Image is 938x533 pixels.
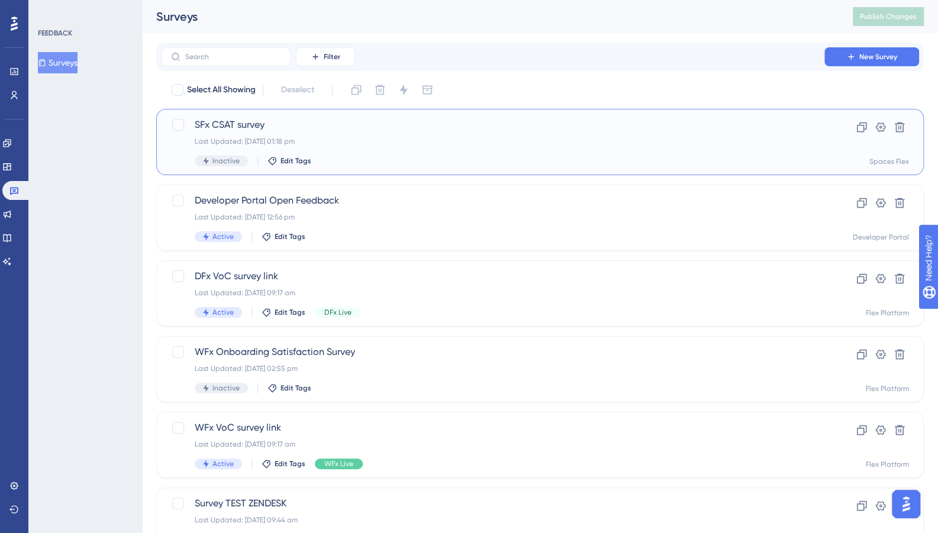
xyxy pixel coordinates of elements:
button: Publish Changes [853,7,924,26]
iframe: UserGuiding AI Assistant Launcher [888,486,924,522]
span: Filter [324,52,340,62]
input: Search [185,53,281,61]
span: SFx CSAT survey [195,118,791,132]
button: New Survey [824,47,919,66]
button: Surveys [38,52,78,73]
button: Edit Tags [267,383,311,393]
span: Edit Tags [281,383,311,393]
div: FEEDBACK [38,28,72,38]
span: Select All Showing [187,83,256,97]
div: Last Updated: [DATE] 02:55 pm [195,364,791,373]
div: Surveys [156,8,823,25]
button: Edit Tags [262,308,305,317]
span: WFx Onboarding Satisfaction Survey [195,345,791,359]
span: Active [212,232,234,241]
span: Need Help? [28,3,74,17]
span: Publish Changes [860,12,917,21]
span: Inactive [212,156,240,166]
div: Last Updated: [DATE] 09:17 am [195,288,791,298]
span: New Survey [859,52,897,62]
span: Active [212,459,234,469]
button: Filter [296,47,355,66]
div: Developer Portal [853,232,909,242]
div: Flex Platform [866,384,909,393]
div: Last Updated: [DATE] 12:56 pm [195,212,791,222]
button: Deselect [270,79,325,101]
button: Edit Tags [262,232,305,241]
span: Edit Tags [275,308,305,317]
span: Edit Tags [275,232,305,241]
div: Spaces Flex [869,157,909,166]
div: Flex Platform [866,460,909,469]
div: Last Updated: [DATE] 09:17 am [195,440,791,449]
span: DFx VoC survey link [195,269,791,283]
span: Survey TEST ZENDESK [195,496,791,511]
span: WFx VoC survey link [195,421,791,435]
span: Edit Tags [275,459,305,469]
div: Flex Platform [866,308,909,318]
span: Active [212,308,234,317]
div: Last Updated: [DATE] 09:44 am [195,515,791,525]
button: Edit Tags [262,459,305,469]
span: Deselect [281,83,314,97]
button: Edit Tags [267,156,311,166]
span: Developer Portal Open Feedback [195,193,791,208]
div: Last Updated: [DATE] 01:18 pm [195,137,791,146]
span: Edit Tags [281,156,311,166]
span: Inactive [212,383,240,393]
span: DFx Live [324,308,352,317]
span: WFx Live [324,459,353,469]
